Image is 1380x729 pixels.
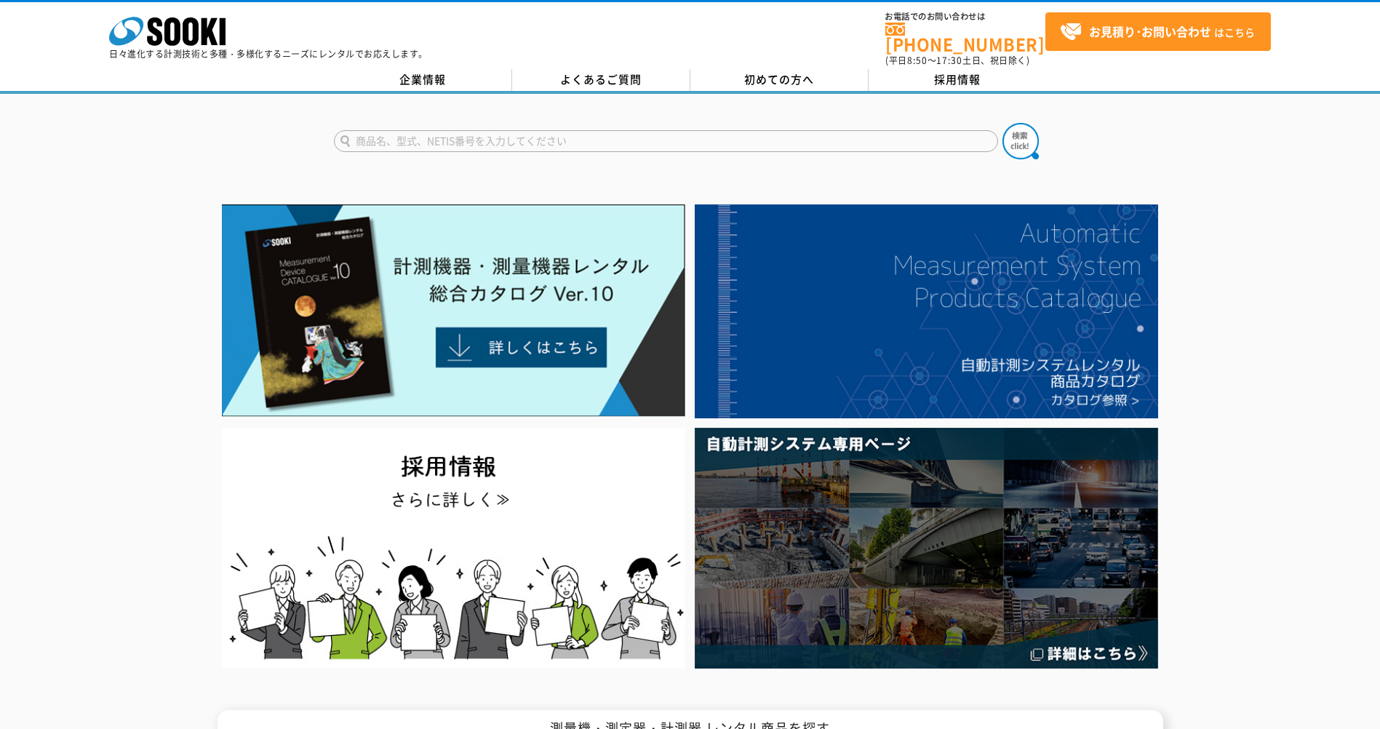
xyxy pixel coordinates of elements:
[109,49,428,58] p: 日々進化する計測技術と多種・多様化するニーズにレンタルでお応えします。
[869,69,1047,91] a: 採用情報
[885,54,1029,67] span: (平日 ～ 土日、祝日除く)
[695,204,1158,418] img: 自動計測システムカタログ
[1089,23,1211,40] strong: お見積り･お問い合わせ
[512,69,690,91] a: よくあるご質問
[744,71,814,87] span: 初めての方へ
[885,23,1045,52] a: [PHONE_NUMBER]
[885,12,1045,21] span: お電話でのお問い合わせは
[936,54,962,67] span: 17:30
[222,204,685,417] img: Catalog Ver10
[1002,123,1039,159] img: btn_search.png
[334,69,512,91] a: 企業情報
[1060,21,1255,43] span: はこちら
[907,54,928,67] span: 8:50
[1045,12,1271,51] a: お見積り･お問い合わせはこちら
[695,428,1158,669] img: 自動計測システム専用ページ
[690,69,869,91] a: 初めての方へ
[334,130,998,152] input: 商品名、型式、NETIS番号を入力してください
[222,428,685,669] img: SOOKI recruit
